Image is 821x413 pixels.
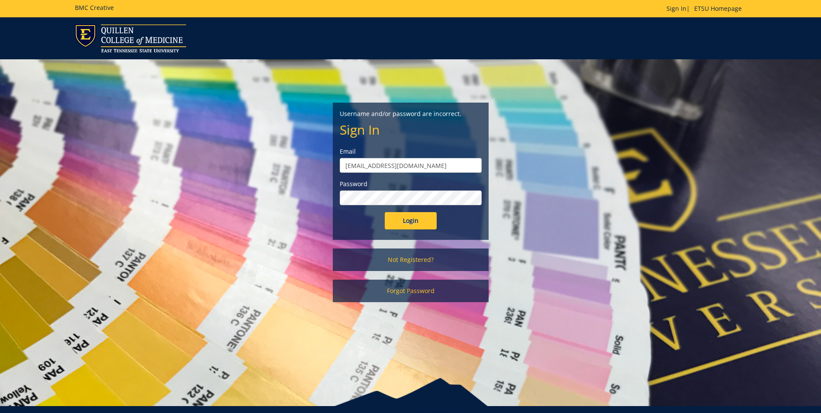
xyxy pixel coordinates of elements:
img: ETSU logo [75,24,186,52]
a: Sign In [666,4,686,13]
p: | [666,4,746,13]
a: ETSU Homepage [690,4,746,13]
p: Username and/or password are incorrect. [340,110,482,118]
label: Password [340,180,482,188]
h2: Sign In [340,123,482,137]
label: Email [340,147,482,156]
a: Not Registered? [333,248,489,271]
a: Forgot Password [333,280,489,302]
h5: BMC Creative [75,4,114,11]
input: Login [385,212,437,229]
